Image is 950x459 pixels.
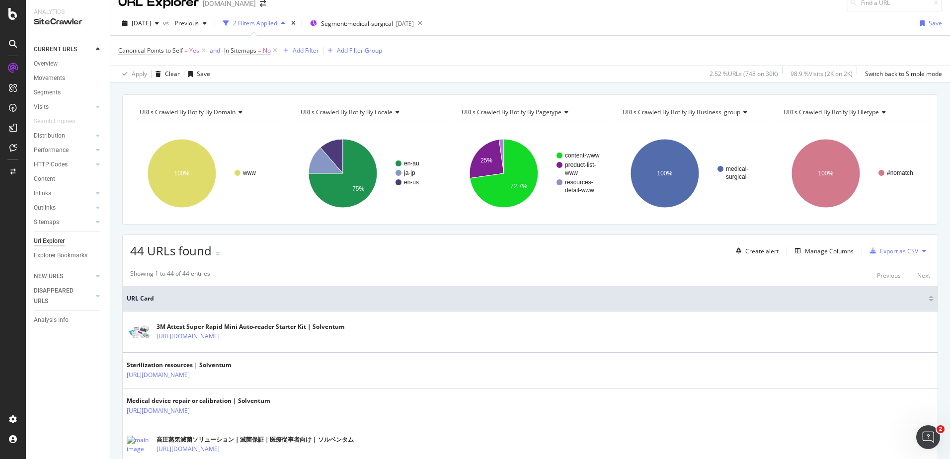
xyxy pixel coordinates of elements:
[917,269,930,281] button: Next
[34,236,103,246] a: Url Explorer
[34,250,103,261] a: Explorer Bookmarks
[163,19,171,27] span: vs
[301,108,393,116] span: URLs Crawled By Botify By locale
[34,87,103,98] a: Segments
[306,15,414,31] button: Segment:medical-surgical[DATE]
[321,19,393,28] span: Segment: medical-surgical
[152,66,180,82] button: Clear
[34,145,69,155] div: Performance
[34,203,56,213] div: Outlinks
[34,159,68,170] div: HTTP Codes
[127,396,270,405] div: Medical device repair or calibration | Solventum
[565,161,596,168] text: product-list-
[565,179,593,186] text: resources-
[352,185,364,192] text: 75%
[34,44,93,55] a: CURRENT URLS
[34,286,93,306] a: DISAPPEARED URLS
[404,179,419,186] text: en-us
[34,174,55,184] div: Content
[403,169,415,176] text: ja-jp
[130,269,210,281] div: Showing 1 to 44 of 44 entries
[774,130,930,217] div: A chart.
[157,331,220,341] a: [URL][DOMAIN_NAME]
[130,130,286,217] svg: A chart.
[657,170,673,177] text: 100%
[34,102,49,112] div: Visits
[118,46,183,55] span: Canonical Points to Self
[34,217,59,228] div: Sitemaps
[127,324,152,340] img: main image
[732,243,779,259] button: Create alert
[165,70,180,78] div: Clear
[34,59,58,69] div: Overview
[34,131,65,141] div: Distribution
[138,104,277,120] h4: URLs Crawled By Botify By domain
[745,247,779,255] div: Create alert
[34,87,61,98] div: Segments
[34,188,51,199] div: Inlinks
[564,169,578,176] text: www
[917,271,930,280] div: Next
[34,286,84,306] div: DISAPPEARED URLS
[210,46,220,55] button: and
[791,70,853,78] div: 98.9 % Visits ( 2K on 2K )
[613,130,769,217] svg: A chart.
[130,242,212,259] span: 44 URLs found
[877,271,901,280] div: Previous
[34,271,63,282] div: NEW URLS
[916,15,942,31] button: Save
[34,250,87,261] div: Explorer Bookmarks
[34,116,85,127] a: Search Engines
[34,174,103,184] a: Content
[34,203,93,213] a: Outlinks
[34,315,103,325] a: Analysis Info
[34,73,103,83] a: Movements
[510,183,527,190] text: 72.7%
[184,46,188,55] span: =
[623,108,740,116] span: URLs Crawled By Botify By business_group
[396,19,414,28] div: [DATE]
[263,44,271,58] span: No
[171,19,199,27] span: Previous
[127,294,926,303] span: URL Card
[865,70,942,78] div: Switch back to Simple mode
[34,16,102,28] div: SiteCrawler
[291,130,447,217] div: A chart.
[404,160,419,167] text: en-au
[565,187,594,194] text: detail-www
[337,46,382,55] div: Add Filter Group
[197,70,210,78] div: Save
[118,15,163,31] button: [DATE]
[157,435,354,444] div: 高圧蒸気滅菌ソリューション｜滅菌保証｜医療従事者向け | ソルベンタム
[34,271,93,282] a: NEW URLS
[621,104,760,120] h4: URLs Crawled By Botify By business_group
[184,66,210,82] button: Save
[222,249,224,258] div: -
[171,15,211,31] button: Previous
[34,116,75,127] div: Search Engines
[174,170,190,177] text: 100%
[784,108,879,116] span: URLs Crawled By Botify By filetype
[34,159,93,170] a: HTTP Codes
[887,169,913,176] text: #nomatch
[866,243,918,259] button: Export as CSV
[34,102,93,112] a: Visits
[877,269,901,281] button: Previous
[880,247,918,255] div: Export as CSV
[34,217,93,228] a: Sitemaps
[452,130,608,217] svg: A chart.
[929,19,942,27] div: Save
[861,66,942,82] button: Switch back to Simple mode
[565,152,600,159] text: content-www
[118,66,147,82] button: Apply
[782,104,921,120] h4: URLs Crawled By Botify By filetype
[157,444,220,454] a: [URL][DOMAIN_NAME]
[34,131,93,141] a: Distribution
[726,165,748,172] text: medical-
[34,236,65,246] div: Url Explorer
[279,45,319,57] button: Add Filter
